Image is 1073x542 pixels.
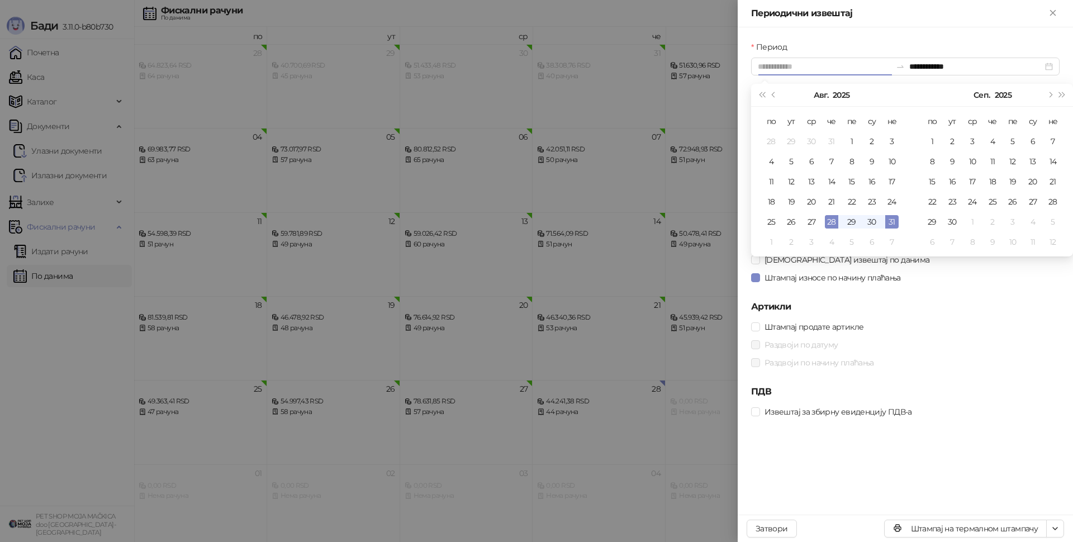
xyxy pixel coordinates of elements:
div: 3 [966,135,979,148]
button: Изабери годину [995,84,1012,106]
h5: Артикли [751,300,1060,313]
div: 5 [845,235,858,249]
div: 6 [1026,135,1039,148]
div: 30 [865,215,879,229]
div: 18 [765,195,778,208]
div: 14 [825,175,838,188]
div: 2 [946,135,959,148]
td: 2025-07-29 [781,131,801,151]
th: не [882,111,902,131]
div: 29 [845,215,858,229]
td: 2025-09-24 [962,192,982,212]
td: 2025-09-05 [842,232,862,252]
td: 2025-07-28 [761,131,781,151]
td: 2025-08-11 [761,172,781,192]
div: 11 [765,175,778,188]
th: су [1023,111,1043,131]
div: 31 [885,215,899,229]
td: 2025-09-01 [922,131,942,151]
div: 28 [825,215,838,229]
th: не [1043,111,1063,131]
td: 2025-10-07 [942,232,962,252]
td: 2025-08-26 [781,212,801,232]
div: 10 [885,155,899,168]
td: 2025-09-15 [922,172,942,192]
td: 2025-08-04 [761,151,781,172]
div: 7 [1046,135,1060,148]
span: Извештај за збирну евиденцију ПДВ-а [760,406,917,418]
th: ут [781,111,801,131]
div: 4 [1026,215,1039,229]
td: 2025-08-07 [822,151,842,172]
td: 2025-10-09 [982,232,1003,252]
button: Изабери месец [974,84,990,106]
td: 2025-07-30 [801,131,822,151]
button: Претходни месец (PageUp) [768,84,780,106]
td: 2025-09-12 [1003,151,1023,172]
th: че [982,111,1003,131]
th: су [862,111,882,131]
td: 2025-08-27 [801,212,822,232]
td: 2025-08-29 [842,212,862,232]
td: 2025-09-03 [962,131,982,151]
div: 31 [825,135,838,148]
td: 2025-08-21 [822,192,842,212]
td: 2025-08-15 [842,172,862,192]
div: 9 [986,235,999,249]
div: 18 [986,175,999,188]
div: 13 [1026,155,1039,168]
div: 26 [1006,195,1019,208]
td: 2025-08-13 [801,172,822,192]
div: 7 [885,235,899,249]
input: Период [758,60,891,73]
div: 23 [865,195,879,208]
span: Раздвоји по датуму [760,339,842,351]
th: по [761,111,781,131]
div: 5 [785,155,798,168]
td: 2025-09-18 [982,172,1003,192]
td: 2025-08-17 [882,172,902,192]
td: 2025-08-09 [862,151,882,172]
div: 12 [1046,235,1060,249]
td: 2025-08-23 [862,192,882,212]
td: 2025-08-10 [882,151,902,172]
button: Претходна година (Control + left) [756,84,768,106]
th: ср [962,111,982,131]
th: пе [1003,111,1023,131]
div: 26 [785,215,798,229]
td: 2025-09-13 [1023,151,1043,172]
span: Штампај износе по начину плаћања [760,272,905,284]
div: 12 [1006,155,1019,168]
div: 1 [966,215,979,229]
div: 19 [1006,175,1019,188]
div: 2 [986,215,999,229]
td: 2025-09-23 [942,192,962,212]
td: 2025-09-09 [942,151,962,172]
td: 2025-10-02 [982,212,1003,232]
td: 2025-09-11 [982,151,1003,172]
td: 2025-08-19 [781,192,801,212]
span: [DEMOGRAPHIC_DATA] извештај по данима [760,254,934,266]
td: 2025-09-28 [1043,192,1063,212]
td: 2025-08-12 [781,172,801,192]
td: 2025-09-10 [962,151,982,172]
td: 2025-09-04 [982,131,1003,151]
div: 7 [946,235,959,249]
td: 2025-09-04 [822,232,842,252]
td: 2025-10-11 [1023,232,1043,252]
td: 2025-09-14 [1043,151,1063,172]
td: 2025-08-16 [862,172,882,192]
th: ср [801,111,822,131]
td: 2025-08-14 [822,172,842,192]
td: 2025-10-08 [962,232,982,252]
td: 2025-09-27 [1023,192,1043,212]
td: 2025-10-05 [1043,212,1063,232]
div: 13 [805,175,818,188]
button: Штампај на термалном штампачу [884,520,1047,538]
div: 6 [865,235,879,249]
td: 2025-09-29 [922,212,942,232]
button: Следећи месец (PageDown) [1043,84,1056,106]
div: 17 [885,175,899,188]
div: 2 [865,135,879,148]
td: 2025-09-07 [882,232,902,252]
